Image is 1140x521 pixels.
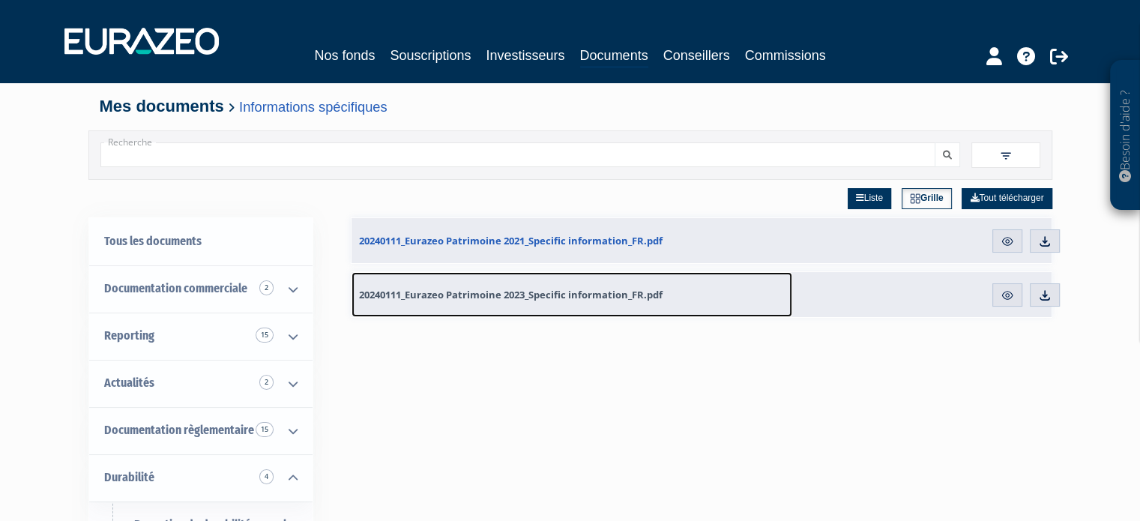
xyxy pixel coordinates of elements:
[352,272,792,317] a: 20240111_Eurazeo Patrimoine 2023_Specific information_FR.pdf
[359,288,663,301] span: 20240111_Eurazeo Patrimoine 2023_Specific information_FR.pdf
[104,470,154,484] span: Durabilité
[89,313,313,360] a: Reporting 15
[259,375,274,390] span: 2
[104,423,254,437] span: Documentation règlementaire
[910,193,920,204] img: grid.svg
[1038,235,1052,248] img: download.svg
[314,45,375,66] a: Nos fonds
[256,328,274,343] span: 15
[1001,235,1014,248] img: eye.svg
[580,45,648,68] a: Documents
[100,97,1041,115] h4: Mes documents
[259,280,274,295] span: 2
[104,281,247,295] span: Documentation commerciale
[89,360,313,407] a: Actualités 2
[104,328,154,343] span: Reporting
[89,218,313,265] a: Tous les documents
[89,454,313,502] a: Durabilité 4
[1001,289,1014,302] img: eye.svg
[848,188,891,209] a: Liste
[663,45,730,66] a: Conseillers
[359,234,663,247] span: 20240111_Eurazeo Patrimoine 2021_Specific information_FR.pdf
[390,45,471,66] a: Souscriptions
[962,188,1052,209] a: Tout télécharger
[902,188,952,209] a: Grille
[64,28,219,55] img: 1732889491-logotype_eurazeo_blanc_rvb.png
[1117,68,1134,203] p: Besoin d'aide ?
[745,45,826,66] a: Commissions
[89,407,313,454] a: Documentation règlementaire 15
[256,422,274,437] span: 15
[259,469,274,484] span: 4
[104,376,154,390] span: Actualités
[1038,289,1052,302] img: download.svg
[999,149,1013,163] img: filter.svg
[352,218,792,263] a: 20240111_Eurazeo Patrimoine 2021_Specific information_FR.pdf
[486,45,564,66] a: Investisseurs
[239,99,387,115] a: Informations spécifiques
[89,265,313,313] a: Documentation commerciale 2
[100,142,935,167] input: Recherche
